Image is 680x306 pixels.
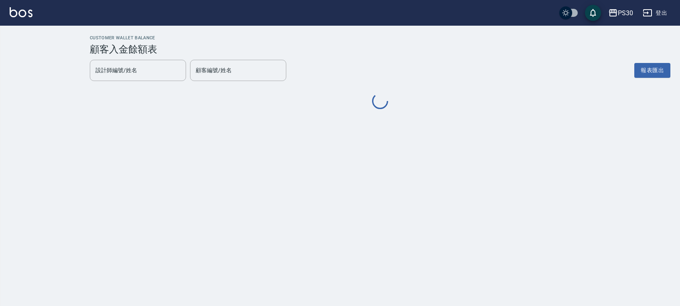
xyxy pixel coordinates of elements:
button: save [585,5,601,21]
button: 登出 [640,6,670,20]
img: Logo [10,7,32,17]
button: PS30 [605,5,636,21]
h3: 顧客入金餘額表 [90,44,670,55]
button: 報表匯出 [634,63,670,78]
div: PS30 [618,8,633,18]
h2: Customer Wallet Balance [90,35,670,41]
